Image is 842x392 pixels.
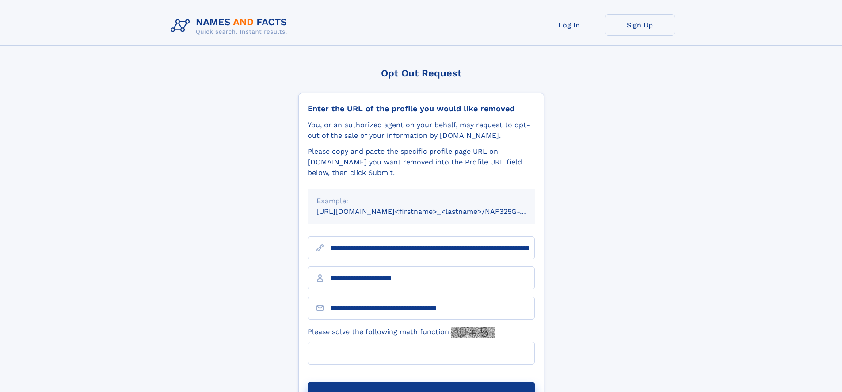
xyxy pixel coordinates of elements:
div: Example: [316,196,526,206]
div: Opt Out Request [298,68,544,79]
small: [URL][DOMAIN_NAME]<firstname>_<lastname>/NAF325G-xxxxxxxx [316,207,552,216]
a: Sign Up [605,14,675,36]
div: Please copy and paste the specific profile page URL on [DOMAIN_NAME] you want removed into the Pr... [308,146,535,178]
div: Enter the URL of the profile you would like removed [308,104,535,114]
img: Logo Names and Facts [167,14,294,38]
a: Log In [534,14,605,36]
label: Please solve the following math function: [308,327,495,338]
div: You, or an authorized agent on your behalf, may request to opt-out of the sale of your informatio... [308,120,535,141]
